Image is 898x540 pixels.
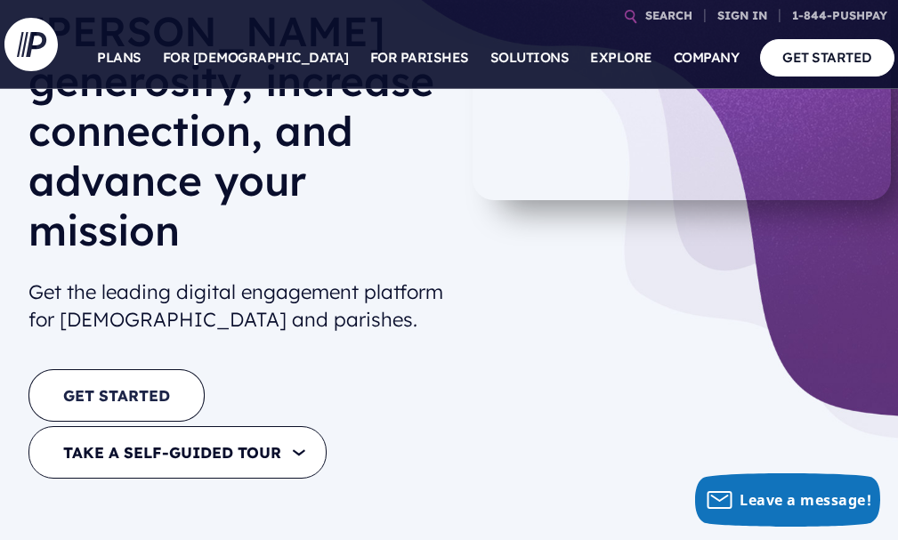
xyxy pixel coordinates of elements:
a: SOLUTIONS [490,27,570,89]
a: GET STARTED [28,369,205,422]
button: TAKE A SELF-GUIDED TOUR [28,426,327,479]
h1: [PERSON_NAME] generosity, increase connection, and advance your mission [28,6,445,270]
a: FOR [DEMOGRAPHIC_DATA] [163,27,349,89]
a: FOR PARISHES [370,27,469,89]
h2: Get the leading digital engagement platform for [DEMOGRAPHIC_DATA] and parishes. [28,271,445,341]
a: COMPANY [674,27,740,89]
a: PLANS [97,27,142,89]
span: Leave a message! [740,490,871,510]
button: Leave a message! [695,473,880,527]
a: EXPLORE [590,27,652,89]
a: GET STARTED [760,39,894,76]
